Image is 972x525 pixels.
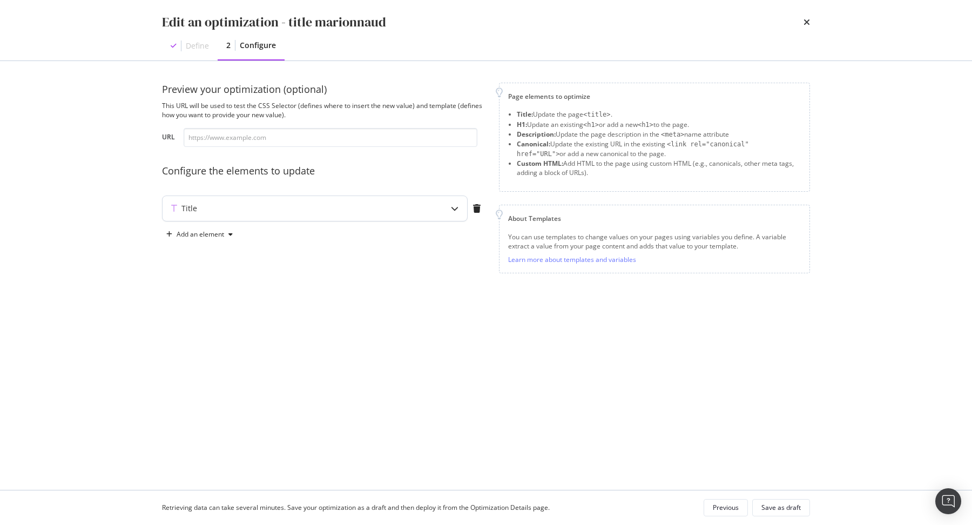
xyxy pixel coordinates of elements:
div: Open Intercom Messenger [935,488,961,514]
button: Save as draft [752,499,810,516]
div: Save as draft [761,503,801,512]
button: Previous [704,499,748,516]
li: Update the page . [517,110,801,119]
li: Update the existing URL in the existing or add a new canonical to the page. [517,139,801,159]
span: <title> [583,111,611,118]
div: Edit an optimization - title marionnaud [162,13,386,31]
div: Retrieving data can take several minutes. Save your optimization as a draft and then deploy it fr... [162,503,550,512]
strong: Description: [517,130,556,139]
li: Add HTML to the page using custom HTML (e.g., canonicals, other meta tags, adding a block of URLs). [517,159,801,177]
strong: Canonical: [517,139,550,149]
div: Title [181,203,197,214]
label: URL [162,132,175,144]
span: <link rel="canonical" href="URL"> [517,140,749,158]
span: <h1> [638,121,653,129]
div: Add an element [177,231,224,238]
div: Page elements to optimize [508,92,801,101]
strong: H1: [517,120,527,129]
span: <h1> [583,121,599,129]
div: Previous [713,503,739,512]
div: About Templates [508,214,801,223]
div: Configure the elements to update [162,164,486,178]
div: You can use templates to change values on your pages using variables you define. A variable extra... [508,232,801,251]
div: times [804,13,810,31]
input: https://www.example.com [184,128,477,147]
strong: Custom HTML: [517,159,563,168]
strong: Title: [517,110,533,119]
div: This URL will be used to test the CSS Selector (defines where to insert the new value) and templa... [162,101,486,119]
div: Define [186,41,209,51]
li: Update the page description in the name attribute [517,130,801,139]
div: Configure [240,40,276,51]
span: <meta> [661,131,684,138]
div: 2 [226,40,231,51]
a: Learn more about templates and variables [508,255,636,264]
li: Update an existing or add a new to the page. [517,120,801,130]
button: Add an element [162,226,237,243]
div: Preview your optimization (optional) [162,83,486,97]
